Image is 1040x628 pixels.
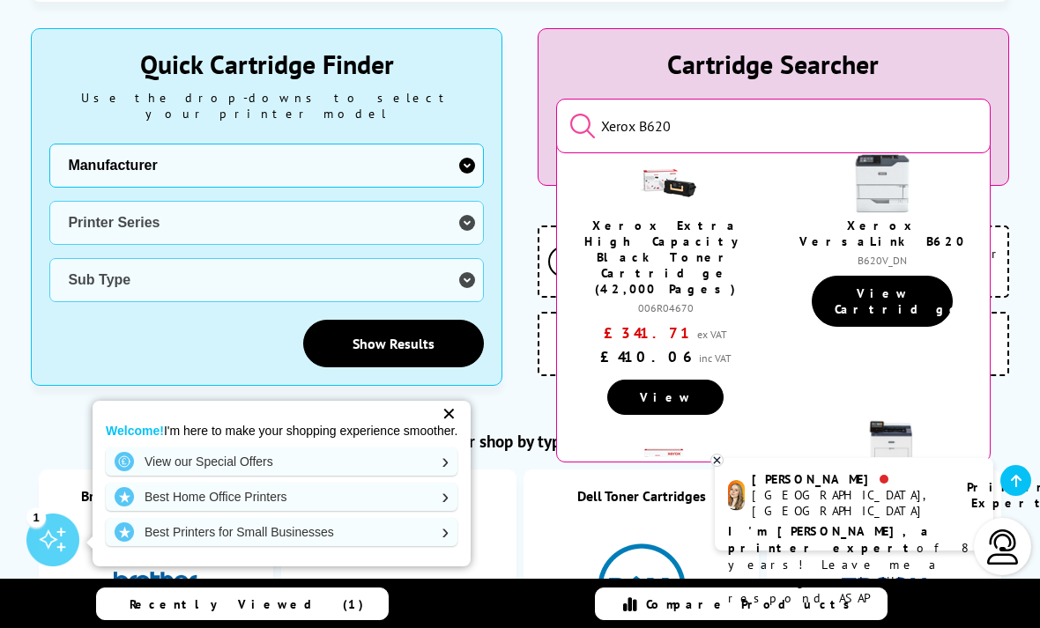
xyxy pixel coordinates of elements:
img: Xerox-013R00699-Imaging-Unit-Small.png [635,441,696,503]
div: 1 [26,507,46,527]
a: Show Results [303,320,484,367]
div: Why buy from us? [538,199,1009,217]
a: View Cartridges [812,276,953,327]
a: Xerox VersaLink B620 [799,218,965,249]
span: Compare Products [646,596,859,612]
div: Cartridge Searcher [556,47,991,81]
div: ✕ [436,402,461,426]
span: £341.71 [604,323,693,343]
h2: Or shop by type... [31,430,1008,452]
a: Compare Products [595,587,888,620]
div: [PERSON_NAME] [752,471,945,487]
div: Quick Cartridge Finder [49,47,484,81]
a: Best Printers for Small Businesses [106,518,457,546]
strong: Welcome! [106,424,164,438]
a: View [607,380,724,415]
span: ex VAT [697,328,727,341]
a: Recently Viewed (1) [96,587,389,620]
img: Xerox-VersaLink-B600-Front-Small.jpg [851,417,913,478]
img: user-headset-light.svg [985,529,1021,565]
div: 006R04670 [570,301,761,314]
img: amy-livechat.png [728,480,745,511]
div: B620V_DN [787,254,977,267]
a: Dell Toner Cartridges [577,487,706,505]
div: Use the drop-downs to select your printer model [49,90,484,122]
p: I'm here to make your shopping experience smoother. [106,423,457,439]
a: View our Special Offers [106,447,457,476]
b: I'm [PERSON_NAME], a printer expert [728,523,933,556]
div: [GEOGRAPHIC_DATA], [GEOGRAPHIC_DATA] [752,487,945,519]
img: xerox-b620-front-main-small.jpg [851,152,913,214]
span: £410.06 [600,347,695,366]
input: Start typing the cartridge or printer's name... [556,99,991,153]
p: of 8 years! Leave me a message and I'll respond ASAP [728,523,980,607]
a: Brother Toner Cartridges [81,487,232,505]
span: Recently Viewed (1) [130,596,364,612]
a: Best Home Office Printers [106,483,457,511]
span: inc VAT [699,351,732,365]
img: Xerox-B625-Extra-High-Capacity-Toner-Cartridge-Small.png [635,152,696,214]
a: Xerox Extra High Capacity Black Toner Cartridge (42,000 Pages) [584,218,747,297]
